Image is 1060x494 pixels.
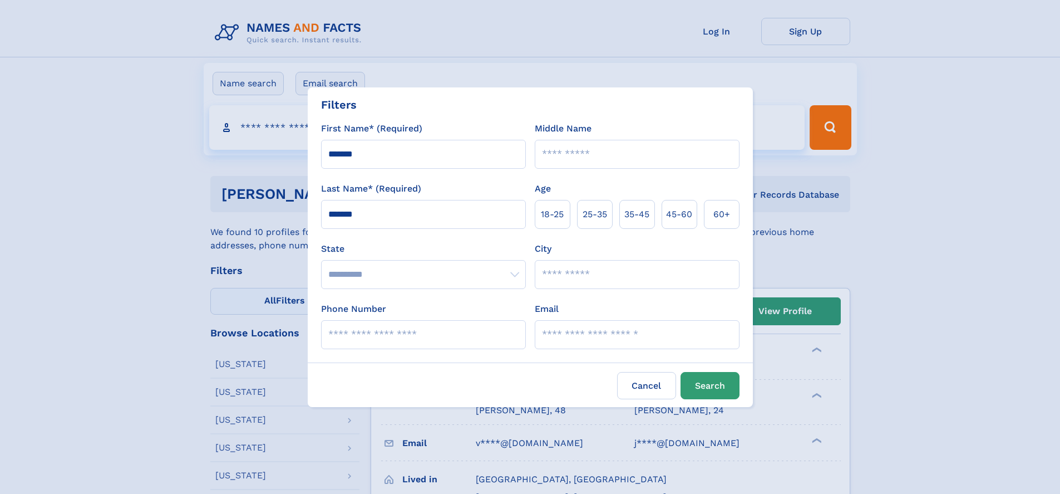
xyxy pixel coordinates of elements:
[321,182,421,195] label: Last Name* (Required)
[535,182,551,195] label: Age
[321,242,526,256] label: State
[321,96,357,113] div: Filters
[713,208,730,221] span: 60+
[535,242,551,256] label: City
[666,208,692,221] span: 45‑60
[535,122,591,135] label: Middle Name
[583,208,607,221] span: 25‑35
[681,372,739,399] button: Search
[535,302,559,316] label: Email
[321,302,386,316] label: Phone Number
[617,372,676,399] label: Cancel
[624,208,649,221] span: 35‑45
[321,122,422,135] label: First Name* (Required)
[541,208,564,221] span: 18‑25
